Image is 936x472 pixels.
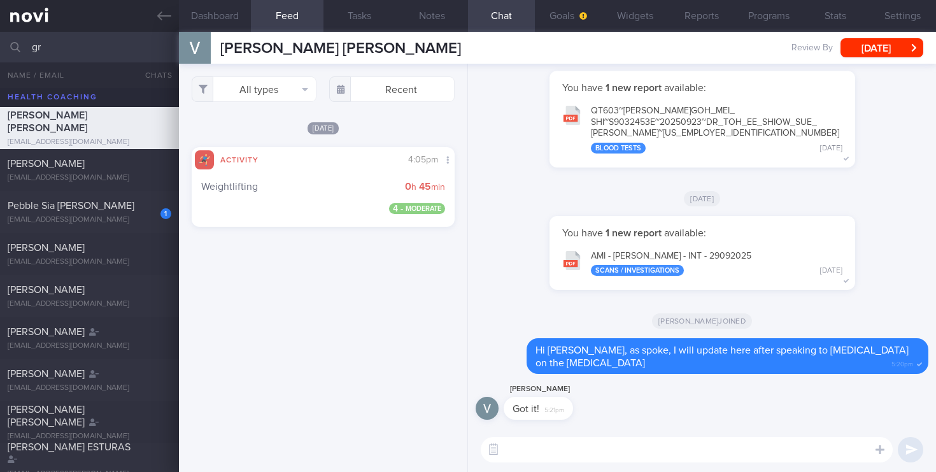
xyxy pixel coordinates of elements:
span: [DATE] [308,122,339,134]
span: Review By [791,43,833,54]
button: QT603~[PERSON_NAME]GOH_MEI_SHI~S9032453E~20250923~DR_TOH_EE_SHIOW_SUE_[PERSON_NAME]~[US_EMPLOYER_... [556,97,849,160]
span: [PERSON_NAME] [8,159,85,169]
span: [PERSON_NAME] [8,285,85,295]
strong: 1 new report [603,228,664,238]
span: [PERSON_NAME] [8,327,85,337]
span: [PERSON_NAME] [PERSON_NAME] [8,110,87,133]
div: 1 [160,208,171,219]
div: [EMAIL_ADDRESS][DOMAIN_NAME] [8,341,171,351]
span: [PERSON_NAME] [PERSON_NAME] [220,41,461,56]
small: min [431,183,445,192]
p: You have available: [562,82,842,94]
div: Scans / Investigations [591,265,684,276]
strong: 0 [405,182,411,192]
span: 4 [393,204,406,213]
strong: 1 new report [603,83,664,93]
span: [PERSON_NAME] ESTURAS [8,442,131,452]
span: [PERSON_NAME] joined [652,313,752,329]
div: [EMAIL_ADDRESS][DOMAIN_NAME] [8,173,171,183]
div: [EMAIL_ADDRESS][DOMAIN_NAME] [8,383,171,393]
span: Moderate [389,203,445,214]
span: Weightlifting [201,180,258,193]
div: [EMAIL_ADDRESS][DOMAIN_NAME] [8,299,171,309]
small: h [411,183,416,192]
button: Chats [128,62,179,88]
div: [DATE] [820,144,842,154]
div: [EMAIL_ADDRESS][DOMAIN_NAME] [8,432,171,441]
div: QT603~[PERSON_NAME] GOH_ MEI_ SHI~S9032453E~20250923~DR_ TOH_ EE_ SHIOW_ SUE_ [PERSON_NAME]~[US_E... [591,106,842,154]
span: 4:05pm [408,155,438,164]
span: [PERSON_NAME] [PERSON_NAME] [8,404,85,427]
strong: 45 [419,182,431,192]
div: [DATE] [820,266,842,276]
span: Hi [PERSON_NAME], as spoke, I will update here after speaking to [MEDICAL_DATA] on the [MEDICAL_D... [535,345,909,368]
span: 5:21pm [544,403,564,415]
span: Got it! [513,404,539,414]
div: [EMAIL_ADDRESS][DOMAIN_NAME] [8,138,171,147]
button: AMI - [PERSON_NAME] - INT - 29092025 Scans / Investigations [DATE] [556,243,849,283]
p: You have available: [562,227,842,240]
button: [DATE] [840,38,923,57]
button: All types [192,76,317,102]
span: [DATE] [684,191,720,206]
div: [PERSON_NAME] [504,382,611,397]
div: [EMAIL_ADDRESS][DOMAIN_NAME] [8,257,171,267]
span: [PERSON_NAME] [8,243,85,253]
span: Pebble Sia [PERSON_NAME] [8,201,134,211]
div: [EMAIL_ADDRESS][DOMAIN_NAME] [8,215,171,225]
span: [PERSON_NAME] [8,369,85,379]
div: Blood Tests [591,143,646,154]
div: Activity [214,154,265,164]
span: 5:20pm [891,357,913,369]
div: AMI - [PERSON_NAME] - INT - 29092025 [591,251,842,276]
